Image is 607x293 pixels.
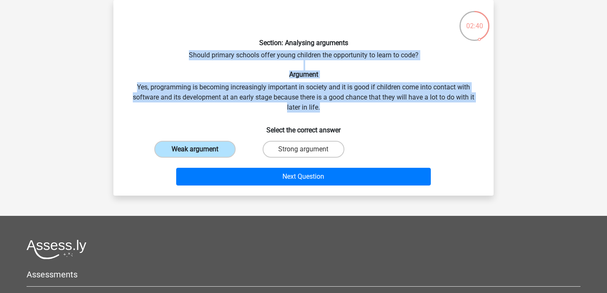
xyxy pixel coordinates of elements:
h6: Argument [127,70,480,78]
div: Should primary schools offer young children the opportunity to learn to code? Yes, programming is... [117,7,490,189]
div: 02:40 [459,10,490,31]
label: Weak argument [154,141,236,158]
h6: Section: Analysing arguments [127,39,480,47]
img: Assessly logo [27,239,86,259]
label: Strong argument [263,141,344,158]
h6: Select the correct answer [127,119,480,134]
h5: Assessments [27,269,580,280]
button: Next Question [176,168,431,185]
